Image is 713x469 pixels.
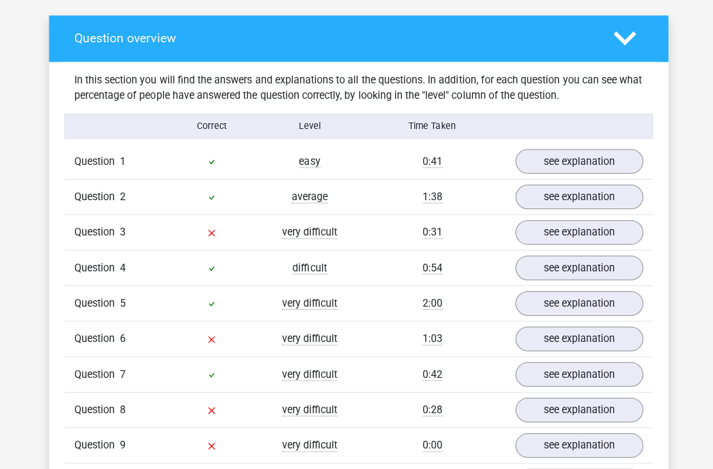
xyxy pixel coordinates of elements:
div: Correct [162,119,260,132]
span: Question [74,188,119,203]
span: very difficult [280,225,335,237]
a: see explanation [512,183,639,208]
span: 2:00 [420,295,440,308]
span: 0:42 [420,366,440,379]
span: very difficult [280,436,335,449]
span: difficult [291,260,325,273]
div: Time Taken [356,119,503,132]
span: 0:31 [420,225,440,237]
span: easy [298,154,319,167]
span: Question [74,435,119,450]
span: Question [74,364,119,380]
div: Level [259,119,356,132]
span: very difficult [280,401,335,414]
span: Question [74,223,119,239]
a: see explanation [512,395,639,420]
span: Question [74,259,119,274]
span: 4 [119,260,125,272]
span: 0:41 [420,154,440,167]
span: 3 [119,225,125,237]
span: Question [74,400,119,415]
span: 1 [119,154,125,166]
span: 0:00 [420,436,440,449]
a: see explanation [512,325,639,349]
a: see explanation [512,254,639,278]
span: Question [74,329,119,345]
span: very difficult [280,330,335,343]
span: average [290,189,326,202]
h4: Question overview [74,31,591,46]
a: see explanation [512,148,639,173]
span: Question [74,153,119,168]
a: see explanation [512,219,639,243]
a: see explanation [512,431,639,455]
a: see explanation [512,360,639,384]
span: 6 [119,330,125,343]
span: very difficult [280,295,335,308]
span: very difficult [280,366,335,379]
div: In this section you will find the answers and explanations to all the questions. In addition, for... [64,72,649,103]
span: Question [74,294,119,309]
span: 0:28 [420,401,440,414]
span: 1:38 [420,189,440,202]
span: 2 [119,189,125,201]
span: 8 [119,401,125,413]
span: 1:03 [420,330,440,343]
span: 9 [119,436,125,448]
span: 5 [119,295,125,307]
a: see explanation [512,289,639,314]
span: 0:54 [420,260,440,273]
span: 7 [119,366,125,378]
